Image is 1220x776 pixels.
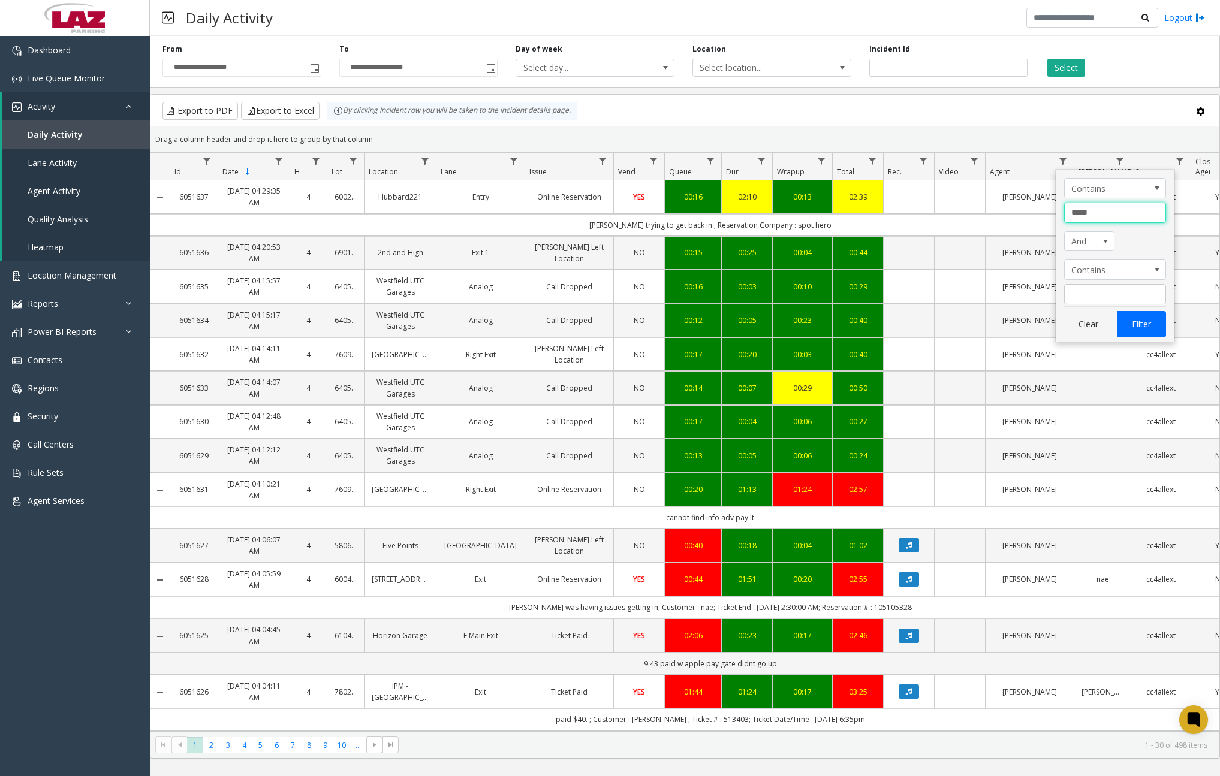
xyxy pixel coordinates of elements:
[444,630,517,641] a: E Main Exit
[780,191,825,203] div: 00:13
[840,382,876,394] a: 00:50
[780,315,825,326] a: 00:23
[621,382,657,394] a: NO
[780,540,825,551] a: 00:04
[177,630,210,641] a: 6051625
[672,247,714,258] div: 00:15
[516,59,642,76] span: Select day...
[516,44,562,55] label: Day of week
[372,191,429,203] a: Hubbard221
[297,416,320,427] a: 4
[646,153,662,169] a: Vend Filter Menu
[693,59,819,76] span: Select location...
[162,44,182,55] label: From
[621,540,657,551] a: NO
[672,349,714,360] a: 00:17
[672,191,714,203] div: 00:16
[150,575,170,585] a: Collapse Details
[840,191,876,203] a: 02:39
[840,281,876,292] a: 00:29
[729,540,765,551] div: 00:18
[780,349,825,360] div: 00:03
[444,382,517,394] a: Analog
[621,191,657,203] a: YES
[225,275,282,298] a: [DATE] 04:15:57 AM
[28,495,85,506] span: Agent Services
[335,484,357,495] a: 760920
[241,102,320,120] button: Export to Excel
[28,270,116,281] span: Location Management
[672,450,714,461] div: 00:13
[177,540,210,551] a: 6051627
[225,241,282,264] a: [DATE] 04:20:53 AM
[532,315,606,326] a: Call Dropped
[12,440,22,450] img: 'icon'
[993,540,1067,551] a: [PERSON_NAME]
[28,73,105,84] span: Live Queue Monitor
[28,410,58,422] span: Security
[621,315,657,326] a: NO
[692,44,726,55] label: Location
[532,534,606,557] a: [PERSON_NAME] Left Location
[444,349,517,360] a: Right Exit
[621,281,657,292] a: NO
[672,281,714,292] a: 00:16
[993,191,1067,203] a: [PERSON_NAME]
[335,247,357,258] a: 690125
[372,247,429,258] a: 2nd and High
[2,233,150,261] a: Heatmap
[444,191,517,203] a: Entry
[12,356,22,366] img: 'icon'
[532,281,606,292] a: Call Dropped
[28,439,74,450] span: Call Centers
[1112,153,1128,169] a: Parker Filter Menu
[840,484,876,495] a: 02:57
[780,281,825,292] a: 00:10
[372,630,429,641] a: Horizon Garage
[634,416,645,427] span: NO
[225,410,282,433] a: [DATE] 04:12:48 AM
[2,205,150,233] a: Quality Analysis
[840,247,876,258] div: 00:44
[2,149,150,177] a: Lane Activity
[532,484,606,495] a: Online Reservation
[672,540,714,551] a: 00:40
[780,484,825,495] a: 01:24
[297,630,320,641] a: 4
[12,300,22,309] img: 'icon'
[621,416,657,427] a: NO
[297,450,320,461] a: 4
[28,157,77,168] span: Lane Activity
[780,573,825,585] a: 00:20
[754,153,770,169] a: Dur Filter Menu
[372,444,429,467] a: Westfield UTC Garages
[444,573,517,585] a: Exit
[12,74,22,84] img: 'icon'
[308,153,324,169] a: H Filter Menu
[869,44,910,55] label: Incident Id
[780,630,825,641] a: 00:17
[297,247,320,258] a: 4
[150,193,170,203] a: Collapse Details
[1065,260,1145,279] span: Contains
[840,315,876,326] a: 00:40
[444,484,517,495] a: Right Exit
[621,573,657,585] a: YES
[634,282,645,292] span: NO
[729,315,765,326] a: 00:05
[1064,311,1113,337] button: Clear
[672,630,714,641] div: 02:06
[444,281,517,292] a: Analog
[372,573,429,585] a: [STREET_ADDRESS]
[12,469,22,478] img: 'icon'
[28,101,55,112] span: Activity
[993,281,1067,292] a: [PERSON_NAME]
[729,247,765,258] a: 00:25
[840,450,876,461] div: 00:24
